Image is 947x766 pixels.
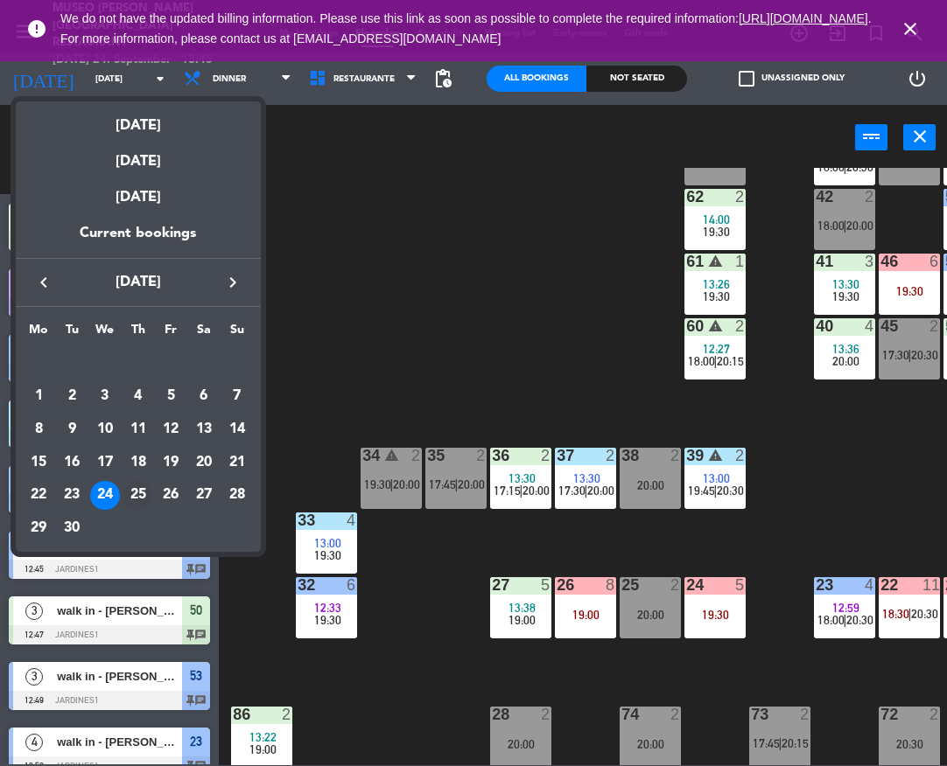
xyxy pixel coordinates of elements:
[156,448,186,477] div: 19
[90,448,120,477] div: 17
[221,320,254,347] th: Sunday
[154,320,187,347] th: Friday
[25,513,54,543] div: 29
[28,271,60,294] button: keyboard_arrow_left
[221,413,254,446] td: September 14, 2025
[23,479,56,512] td: September 22, 2025
[57,414,87,444] div: 9
[154,479,187,512] td: September 26, 2025
[90,481,120,511] div: 24
[122,380,155,414] td: September 4, 2025
[90,414,120,444] div: 10
[25,481,54,511] div: 22
[55,380,88,414] td: September 2, 2025
[222,381,252,411] div: 7
[88,320,122,347] th: Wednesday
[154,413,187,446] td: September 12, 2025
[33,272,54,293] i: keyboard_arrow_left
[187,320,221,347] th: Saturday
[154,446,187,479] td: September 19, 2025
[55,320,88,347] th: Tuesday
[221,479,254,512] td: September 28, 2025
[222,481,252,511] div: 28
[187,413,221,446] td: September 13, 2025
[122,320,155,347] th: Thursday
[217,271,249,294] button: keyboard_arrow_right
[122,446,155,479] td: September 18, 2025
[23,380,56,414] td: September 1, 2025
[189,481,219,511] div: 27
[222,448,252,477] div: 21
[55,446,88,479] td: September 16, 2025
[57,448,87,477] div: 16
[222,272,243,293] i: keyboard_arrow_right
[123,481,153,511] div: 25
[88,479,122,512] td: September 24, 2025
[55,413,88,446] td: September 9, 2025
[156,381,186,411] div: 5
[16,222,261,258] div: Current bookings
[57,513,87,543] div: 30
[16,173,261,222] div: [DATE]
[23,347,254,380] td: SEP
[123,414,153,444] div: 11
[156,414,186,444] div: 12
[23,413,56,446] td: September 8, 2025
[187,380,221,414] td: September 6, 2025
[23,320,56,347] th: Monday
[88,380,122,414] td: September 3, 2025
[187,479,221,512] td: September 27, 2025
[57,381,87,411] div: 2
[90,381,120,411] div: 3
[88,413,122,446] td: September 10, 2025
[189,381,219,411] div: 6
[221,380,254,414] td: September 7, 2025
[55,479,88,512] td: September 23, 2025
[122,479,155,512] td: September 25, 2025
[23,512,56,545] td: September 29, 2025
[189,448,219,477] div: 20
[123,448,153,477] div: 18
[221,446,254,479] td: September 21, 2025
[123,381,153,411] div: 4
[57,481,87,511] div: 23
[25,448,54,477] div: 15
[25,381,54,411] div: 1
[16,137,261,173] div: [DATE]
[23,446,56,479] td: September 15, 2025
[88,446,122,479] td: September 17, 2025
[156,481,186,511] div: 26
[55,512,88,545] td: September 30, 2025
[60,271,217,294] span: [DATE]
[222,414,252,444] div: 14
[189,414,219,444] div: 13
[16,101,261,137] div: [DATE]
[25,414,54,444] div: 8
[154,380,187,414] td: September 5, 2025
[187,446,221,479] td: September 20, 2025
[122,413,155,446] td: September 11, 2025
